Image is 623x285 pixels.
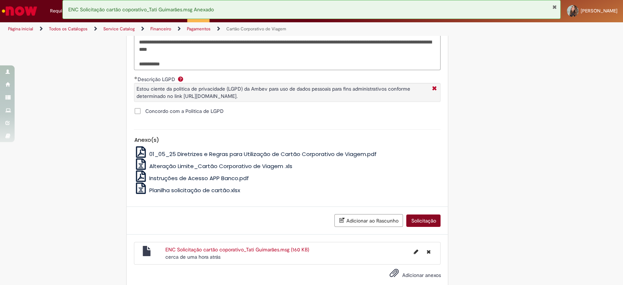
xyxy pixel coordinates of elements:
a: Todos os Catálogos [49,26,88,32]
span: Instruções de Acesso APP Banco.pdf [149,174,249,182]
button: Solicitação [406,214,441,227]
span: Requisições [50,7,76,15]
span: Planilha solicitação de cartão.xlsx [149,186,240,194]
button: Adicionar anexos [387,266,400,283]
time: 01/10/2025 14:50:45 [165,254,220,260]
button: Editar nome de arquivo ENC Solicitação cartão coporativo_Tati Guimarães.msg [409,246,422,258]
span: Adicionar anexos [402,272,441,278]
a: Pagamentos [187,26,211,32]
a: Instruções de Acesso APP Banco.pdf [134,174,249,182]
span: ENC Solicitação cartão coporativo_Tati Guimarães.msg Anexado [68,6,214,13]
textarea: Descrição [134,21,441,70]
a: Página inicial [8,26,33,32]
h5: Anexo(s) [134,137,441,143]
i: Fechar Mais Informações Por question_descricao_lgpd [430,85,438,93]
button: Fechar Notificação [552,4,557,10]
span: [PERSON_NAME] [581,8,618,14]
button: Excluir ENC Solicitação cartão coporativo_Tati Guimarães.msg [422,246,435,258]
a: Financeiro [150,26,171,32]
a: Service Catalog [103,26,135,32]
ul: Trilhas de página [5,22,410,36]
span: cerca de uma hora atrás [165,254,220,260]
a: Planilha solicitação de cartão.xlsx [134,186,240,194]
a: ENC Solicitação cartão coporativo_Tati Guimarães.msg (160 KB) [165,246,309,253]
span: Obrigatório Preenchido [134,76,137,79]
span: Concordo com a Politica de LGPD [145,107,223,115]
button: Adicionar ao Rascunho [334,214,403,227]
a: Alteração Limite_Cartão Corporativo de Viagem .xls [134,162,292,170]
a: 01_05_25 Diretrizes e Regras para Utilização de Cartão Corporativo de Viagem.pdf [134,150,377,158]
span: 01_05_25 Diretrizes e Regras para Utilização de Cartão Corporativo de Viagem.pdf [149,150,377,158]
span: Ajuda para Descrição LGPD [176,76,185,82]
a: Cartão Corporativo de Viagem [226,26,286,32]
span: Alteração Limite_Cartão Corporativo de Viagem .xls [149,162,292,170]
img: ServiceNow [1,4,38,18]
span: Estou ciente da politica de privacidade (LGPD) da Ambev para uso de dados pessoais para fins admi... [136,85,410,99]
span: Descrição LGPD [137,76,176,83]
